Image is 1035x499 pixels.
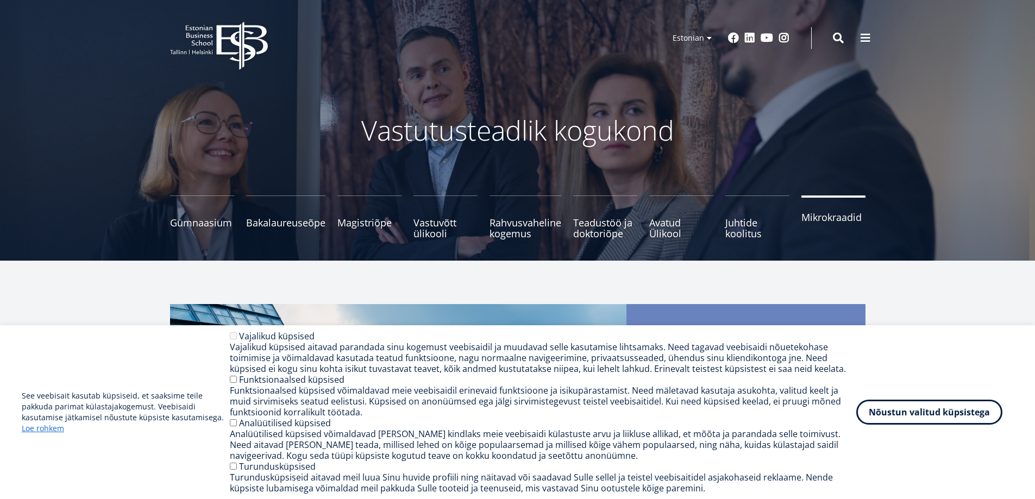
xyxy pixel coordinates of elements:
[239,417,331,429] label: Analüütilised küpsised
[490,217,561,239] span: Rahvusvaheline kogemus
[230,428,856,461] div: Analüütilised küpsised võimaldavad [PERSON_NAME] kindlaks meie veebisaidi külastuste arvu ja liik...
[725,217,789,239] span: Juhtide koolitus
[246,217,325,228] span: Bakalaureuseõpe
[779,33,789,43] a: Instagram
[413,195,478,239] a: Vastuvõtt ülikooli
[744,33,755,43] a: Linkedin
[337,217,402,228] span: Magistriõpe
[230,472,856,494] div: Turundusküpsiseid aitavad meil luua Sinu huvide profiili ning näitavad või saadavad Sulle sellel ...
[230,385,856,418] div: Funktsionaalsed küpsised võimaldavad meie veebisaidil erinevaid funktsioone ja isikupärastamist. ...
[337,195,402,239] a: Magistriõpe
[725,195,789,239] a: Juhtide koolitus
[801,195,865,239] a: Mikrokraadid
[239,460,316,472] label: Turundusküpsised
[856,400,1002,425] button: Nõustun valitud küpsistega
[761,33,773,43] a: Youtube
[230,114,806,147] p: Vastutusteadlik kogukond
[413,217,478,239] span: Vastuvõtt ülikooli
[573,217,637,239] span: Teadustöö ja doktoriõpe
[239,330,315,342] label: Vajalikud küpsised
[22,423,64,434] a: Loe rohkem
[801,212,865,223] span: Mikrokraadid
[649,195,713,239] a: Avatud Ülikool
[246,195,325,239] a: Bakalaureuseõpe
[230,342,856,374] div: Vajalikud küpsised aitavad parandada sinu kogemust veebisaidil ja muudavad selle kasutamise lihts...
[573,195,637,239] a: Teadustöö ja doktoriõpe
[239,374,344,386] label: Funktsionaalsed küpsised
[170,217,234,228] span: Gümnaasium
[170,195,234,239] a: Gümnaasium
[649,217,713,239] span: Avatud Ülikool
[22,390,230,434] p: See veebisait kasutab küpsiseid, et saaksime teile pakkuda parimat külastajakogemust. Veebisaidi ...
[728,33,739,43] a: Facebook
[490,195,561,239] a: Rahvusvaheline kogemus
